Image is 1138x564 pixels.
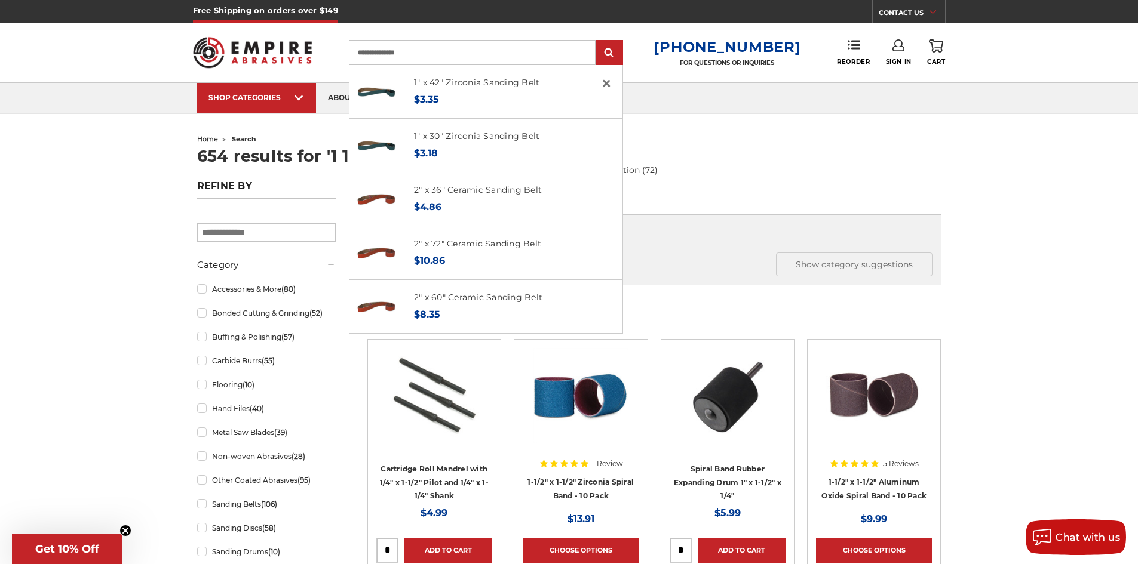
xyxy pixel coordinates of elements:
h5: Refine by [197,180,336,199]
a: 1-1/2" x 1-1/2" Aluminum Oxide Spiral Band - 10 Pack [821,477,927,500]
a: Cartridge Roll Mandrel with 1/4" x 1-1/2" Pilot and 1/4" x 1-1/4" Shank [380,464,489,500]
a: Add to Cart [698,538,786,563]
span: (39) [274,428,287,437]
a: Spiral Band Rubber Expanding Drum 1" x 1-1/2" x 1/4" [674,464,781,500]
span: search [232,135,256,143]
a: Accessories & More [197,279,336,300]
span: Reorder [837,58,870,66]
a: 1-1/2" x 1-1/2" Spiral Bands Aluminum Oxide [816,348,932,464]
img: 2" x 60" Ceramic Pipe Sanding Belt [356,286,397,327]
a: Hand Files [197,398,336,419]
a: Sanding Drums [197,541,336,562]
div: Get 10% OffClose teaser [12,534,122,564]
p: FOR QUESTIONS OR INQUIRIES [654,59,800,67]
span: $4.99 [421,507,447,519]
a: 2" x 72" Ceramic Sanding Belt [414,238,541,249]
a: 1" x 42" Zirconia Sanding Belt [414,77,540,88]
button: Close teaser [119,525,131,537]
button: Chat with us [1026,519,1126,555]
span: (10) [243,380,254,389]
a: CONTACT US [879,6,945,23]
span: $10.86 [414,255,445,266]
span: (40) [250,404,264,413]
a: 1-1/2" x 1-1/2" Zirc Spiral Bands [523,348,639,464]
a: home [197,135,218,143]
a: Sanding Belts [197,494,336,514]
a: Cartridge rolls mandrel [376,348,492,464]
span: (52) [309,309,323,318]
img: 2" x 36" Ceramic Pipe Sanding Belt [356,179,397,220]
a: Reorder [837,39,870,65]
span: (28) [292,452,305,461]
a: Non-woven Abrasives [197,446,336,467]
a: Metal Saw Blades [197,422,336,443]
img: 1-1/2" x 1-1/2" Zirc Spiral Bands [533,348,628,443]
a: Cart [927,39,945,66]
a: 2" x 60" Ceramic Sanding Belt [414,292,542,303]
img: 1" x 42" Zirconia Belt [356,72,397,112]
h1: 654 results for '1 1/2x30 400grit' [197,148,941,164]
div: SHOP CATEGORIES [208,93,304,102]
span: $8.35 [414,309,440,320]
span: (80) [281,285,296,294]
span: Sign In [886,58,912,66]
img: 2" x 72" Ceramic Pipe Sanding Belt [356,233,397,273]
a: 2" x 36" Ceramic Sanding Belt [414,184,542,195]
span: × [601,72,612,95]
span: (95) [297,476,311,485]
img: Empire Abrasives [193,29,312,76]
h5: Categories [376,252,933,276]
a: Sanding Discs [197,517,336,538]
span: 1 Review [593,460,623,467]
span: $3.18 [414,147,438,159]
img: 1-1/2" x 1-1/2" Spiral Bands Aluminum Oxide [826,348,922,443]
a: BHA's 1 inch x 1-1/2 inch rubber drum bottom profile, for reliable spiral band attachment. [670,348,786,464]
a: Choose Options [816,538,932,563]
a: Buffing & Polishing [197,326,336,347]
button: Show category suggestions [776,252,933,276]
span: $3.35 [414,94,439,105]
a: Add to Cart [404,538,492,563]
a: about us [316,83,378,113]
span: $4.86 [414,201,441,212]
span: (55) [262,356,275,365]
img: BHA's 1 inch x 1-1/2 inch rubber drum bottom profile, for reliable spiral band attachment. [680,348,775,443]
a: Flooring [197,374,336,395]
a: [PHONE_NUMBER] [654,38,800,56]
span: 5 Reviews [883,460,919,467]
span: $13.91 [568,513,594,525]
span: Get 10% Off [35,543,99,556]
a: 1" x 30" Zirconia Sanding Belt [414,131,540,141]
div: Did you mean: [376,223,933,236]
a: Other Coated Abrasives [197,470,336,491]
input: Submit [597,41,621,65]
span: $5.99 [714,507,741,519]
a: Choose Options [523,538,639,563]
img: Cartridge rolls mandrel [387,348,482,443]
span: (58) [262,523,276,532]
span: (10) [268,547,280,556]
a: 1-1/2" x 1-1/2" Zirconia Spiral Band - 10 Pack [527,477,634,500]
span: $9.99 [861,513,887,525]
a: Close [597,74,616,93]
span: Cart [927,58,945,66]
a: Bonded Cutting & Grinding [197,303,336,323]
span: (57) [281,332,295,341]
span: (106) [261,500,277,508]
span: Chat with us [1056,532,1120,543]
img: 1" x 30" Zirconia File Belt [356,125,397,166]
a: Carbide Burrs [197,350,336,371]
h5: Category [197,258,336,272]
